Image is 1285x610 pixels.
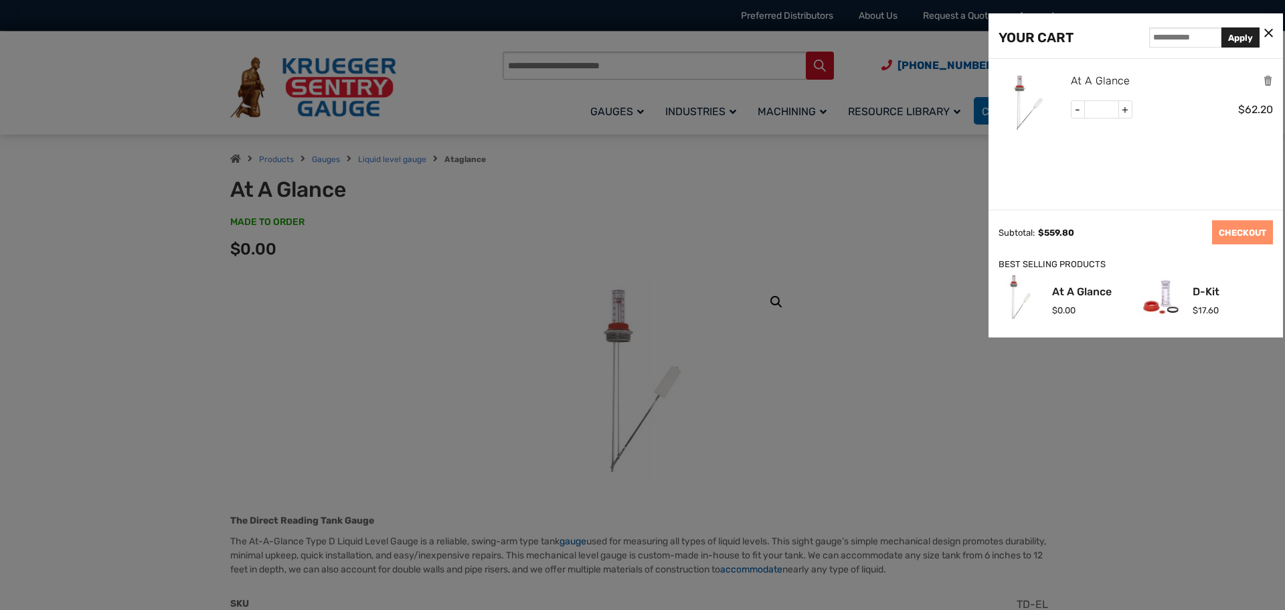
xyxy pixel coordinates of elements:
span: + [1118,101,1132,119]
a: At A Glance [1071,72,1130,90]
span: 0.00 [1052,305,1076,315]
a: CHECKOUT [1212,220,1273,244]
span: $ [1193,305,1198,315]
img: At A Glance [999,275,1042,319]
div: YOUR CART [999,27,1074,48]
button: Apply [1221,27,1260,48]
span: $ [1038,228,1044,238]
img: D-Kit [1139,275,1183,319]
img: At A Glance [999,72,1059,133]
span: - [1072,101,1085,119]
span: $ [1052,305,1057,315]
span: 17.60 [1193,305,1219,315]
div: BEST SELLING PRODUCTS [999,258,1273,272]
a: At A Glance [1052,287,1112,297]
span: $ [1238,103,1245,116]
a: D-Kit [1193,287,1219,297]
span: 62.20 [1238,103,1273,116]
div: Subtotal: [999,228,1035,238]
span: 559.80 [1038,228,1074,238]
a: Remove this item [1263,74,1273,87]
